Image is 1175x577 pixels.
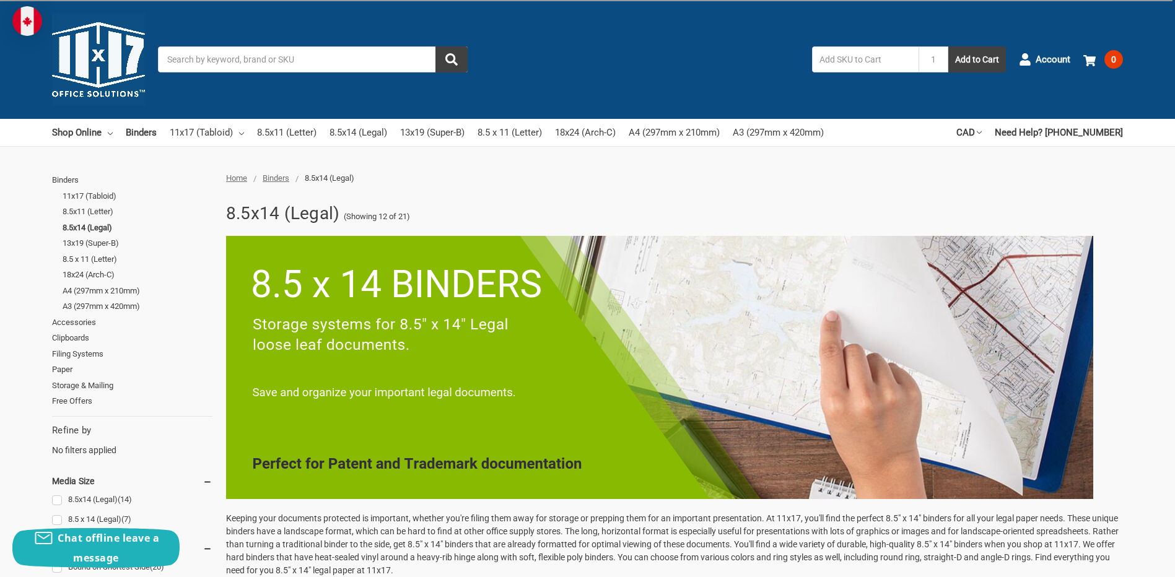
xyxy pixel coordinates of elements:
img: 11x17.com [52,13,145,106]
span: Account [1036,53,1070,67]
a: Filing Systems [52,346,212,362]
a: Binders [52,172,212,188]
a: 13x19 (Super-B) [400,119,465,146]
a: Binders [126,119,157,146]
a: CAD [956,119,982,146]
input: Add SKU to Cart [812,46,919,72]
a: Storage & Mailing [52,378,212,394]
button: Chat offline leave a message [12,528,180,568]
a: 18x24 (Arch-C) [63,267,212,283]
a: Need Help? [PHONE_NUMBER] [995,119,1123,146]
a: 8.5 x 11 (Letter) [478,119,542,146]
img: duty and tax information for Canada [12,6,42,36]
h5: Refine by [52,423,212,438]
span: (14) [118,495,132,504]
span: (7) [121,514,131,524]
img: 4.png [226,236,1093,499]
span: Keeping your documents protected is important, whether you're filing them away for storage or pre... [226,513,1119,549]
span: 0 [1104,50,1123,69]
a: A4 (297mm x 210mm) [63,283,212,299]
a: 11x17 (Tabloid) [170,119,244,146]
a: 11x17 (Tabloid) [63,188,212,204]
a: Binders [263,173,289,183]
span: You'll find a wide variety of durable, high-quality 8.5" x 14" binders when you shop at 11x17. We... [226,539,1115,575]
span: 8.5x14 (Legal) [305,173,354,183]
a: Account [1019,43,1070,76]
a: 13x19 (Super-B) [63,235,212,251]
a: 8.5 x 11 (Letter) [63,251,212,267]
a: A3 (297mm x 420mm) [63,298,212,315]
a: 8.5x14 (Legal) [52,492,212,508]
a: 8.5x11 (Letter) [63,204,212,220]
a: Shop Online [52,119,113,146]
a: Home [226,173,247,183]
span: (Showing 12 of 21) [344,210,410,223]
a: Clipboards [52,330,212,346]
a: 0 [1083,43,1123,76]
a: 18x24 (Arch-C) [555,119,616,146]
a: 8.5x14 (Legal) [330,119,387,146]
input: Search by keyword, brand or SKU [158,46,468,72]
button: Add to Cart [948,46,1006,72]
a: A3 (297mm x 420mm) [733,119,824,146]
a: A4 (297mm x 210mm) [629,119,720,146]
div: No filters applied [52,423,212,457]
a: 8.5x14 (Legal) [63,220,212,236]
a: Paper [52,362,212,378]
span: Chat offline leave a message [58,531,159,565]
h1: 8.5x14 (Legal) [226,197,340,230]
a: Free Offers [52,393,212,409]
a: 8.5 x 14 (Legal) [52,511,212,528]
a: Accessories [52,315,212,331]
h5: Media Size [52,474,212,488]
a: 8.5x11 (Letter) [257,119,317,146]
